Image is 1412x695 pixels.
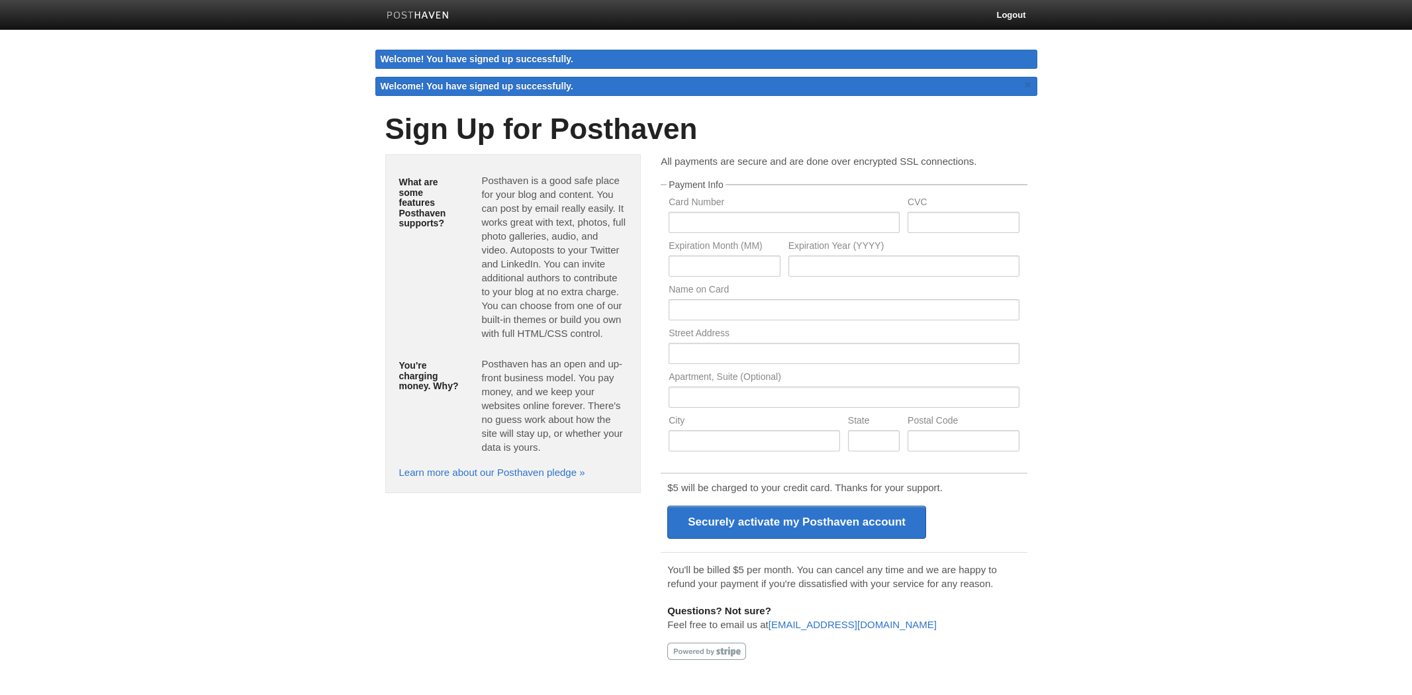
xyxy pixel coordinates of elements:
label: Apartment, Suite (Optional) [669,372,1019,385]
p: All payments are secure and are done over encrypted SSL connections. [661,154,1027,168]
label: Expiration Month (MM) [669,241,780,254]
p: Feel free to email us at [667,604,1020,631]
h1: Sign Up for Posthaven [385,113,1027,145]
p: Posthaven is a good safe place for your blog and content. You can post by email really easily. It... [481,173,627,340]
span: Welcome! You have signed up successfully. [381,81,574,91]
div: Welcome! You have signed up successfully. [375,50,1037,69]
img: Posthaven-bar [387,11,449,21]
label: Postal Code [908,416,1019,428]
label: Street Address [669,328,1019,341]
h5: You're charging money. Why? [399,361,462,391]
a: × [1022,77,1034,93]
p: Posthaven has an open and up-front business model. You pay money, and we keep your websites onlin... [481,357,627,454]
label: Expiration Year (YYYY) [788,241,1019,254]
label: City [669,416,840,428]
label: CVC [908,197,1019,210]
p: $5 will be charged to your credit card. Thanks for your support. [667,481,1020,494]
label: State [848,416,900,428]
b: Questions? Not sure? [667,605,771,616]
a: [EMAIL_ADDRESS][DOMAIN_NAME] [769,619,937,630]
h5: What are some features Posthaven supports? [399,177,462,228]
label: Card Number [669,197,900,210]
p: You'll be billed $5 per month. You can cancel any time and we are happy to refund your payment if... [667,563,1020,590]
input: Securely activate my Posthaven account [667,506,926,539]
legend: Payment Info [667,180,726,189]
a: Learn more about our Posthaven pledge » [399,467,585,478]
label: Name on Card [669,285,1019,297]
